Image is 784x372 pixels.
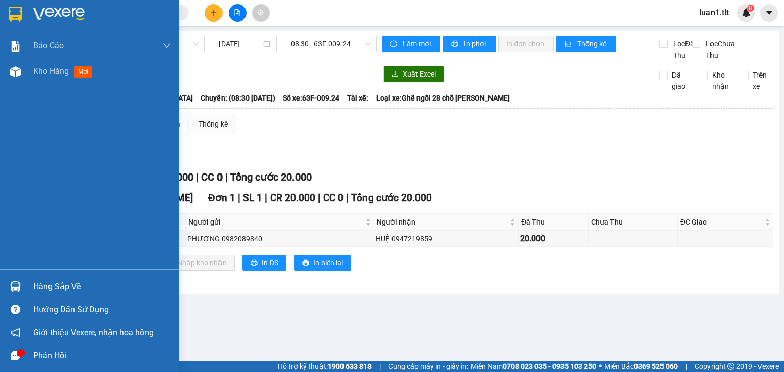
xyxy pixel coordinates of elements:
span: Giới thiệu Vexere, nhận hoa hồng [33,326,154,339]
button: downloadXuất Excel [383,66,444,82]
span: Số xe: 63F-009.24 [283,92,339,104]
span: | [265,192,267,204]
span: Đơn 1 [208,192,235,204]
div: Phản hồi [33,348,171,363]
span: Tài xế: [347,92,369,104]
div: HUỆ 0947219859 [376,233,517,244]
span: sync [390,40,399,48]
span: Trên xe [749,69,774,92]
span: Miền Bắc [604,361,678,372]
div: Thống kê [199,118,228,130]
button: printerIn phơi [443,36,496,52]
button: bar-chartThống kê [556,36,616,52]
span: Làm mới [403,38,432,49]
span: luan1.tlt [691,6,737,19]
span: | [225,171,228,183]
div: Hướng dẫn sử dụng [33,302,171,317]
button: In đơn chọn [498,36,554,52]
span: Chuyến: (08:30 [DATE]) [201,92,275,104]
span: printer [251,259,258,267]
span: SL 1 [243,192,262,204]
button: downloadNhập kho nhận [158,255,235,271]
span: | [379,361,381,372]
span: | [346,192,349,204]
span: printer [451,40,460,48]
span: 8 [749,5,752,12]
span: CC 0 [201,171,223,183]
span: | [196,171,199,183]
img: warehouse-icon [10,281,21,292]
button: syncLàm mới [382,36,440,52]
span: Thống kê [577,38,608,49]
th: Đã Thu [519,214,589,231]
th: Chưa Thu [589,214,678,231]
strong: 0708 023 035 - 0935 103 250 [503,362,596,370]
span: down [163,42,171,50]
span: Xuất Excel [403,68,436,80]
span: | [238,192,240,204]
button: file-add [229,4,247,22]
strong: 1900 633 818 [328,362,372,370]
span: In phơi [464,38,487,49]
span: Lọc Đã Thu [669,38,696,61]
button: plus [205,4,223,22]
span: In biên lai [313,257,343,268]
img: warehouse-icon [10,66,21,77]
span: ⚪️ [599,364,602,368]
span: mới [74,66,92,78]
span: CR 20.000 [270,192,315,204]
span: message [11,351,20,360]
div: 20.000 [520,232,586,245]
span: question-circle [11,305,20,314]
span: aim [257,9,264,16]
span: notification [11,328,20,337]
img: icon-new-feature [742,8,751,17]
span: Tổng cước 20.000 [351,192,432,204]
span: Người gửi [188,216,363,228]
span: 08:30 - 63F-009.24 [291,36,371,52]
span: CC 0 [323,192,344,204]
span: Miền Nam [471,361,596,372]
sup: 8 [747,5,754,12]
span: Kho hàng [33,66,69,76]
span: download [391,70,399,79]
span: Hỗ trợ kỹ thuật: [278,361,372,372]
span: Báo cáo [33,39,64,52]
button: printerIn DS [242,255,286,271]
div: PHƯỢNG 0982089840 [187,233,372,244]
span: file-add [234,9,241,16]
span: plus [210,9,217,16]
button: aim [252,4,270,22]
button: printerIn biên lai [294,255,351,271]
button: caret-down [760,4,778,22]
span: Lọc Chưa Thu [702,38,741,61]
span: Kho nhận [708,69,733,92]
span: | [318,192,321,204]
img: logo-vxr [9,7,22,22]
span: In DS [262,257,278,268]
span: ĐC Giao [680,216,763,228]
span: Đã giao [668,69,693,92]
img: solution-icon [10,41,21,52]
span: printer [302,259,309,267]
span: copyright [727,363,734,370]
div: Hàng sắp về [33,279,171,294]
span: | [685,361,687,372]
span: bar-chart [565,40,573,48]
strong: 0369 525 060 [634,362,678,370]
span: Tổng cước 20.000 [230,171,312,183]
input: 15/09/2025 [219,38,261,49]
span: Người nhận [377,216,508,228]
span: caret-down [765,8,774,17]
span: Loại xe: Ghế ngồi 28 chỗ [PERSON_NAME] [376,92,510,104]
span: Cung cấp máy in - giấy in: [388,361,468,372]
